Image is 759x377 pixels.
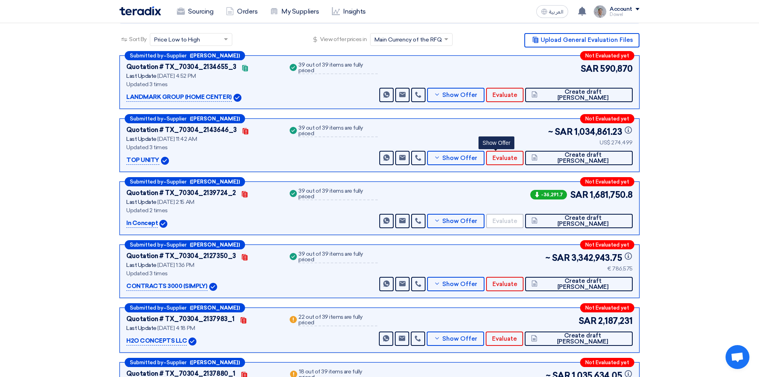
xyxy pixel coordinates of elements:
img: Verified Account [188,338,196,345]
div: Quotation # TX_70304_2134655_3 [126,62,236,72]
div: US$ 274,499 [548,138,633,147]
img: IMG_1753965247717.jpg [594,5,606,18]
span: Supplier [167,305,186,310]
span: Submitted by [130,53,163,58]
div: Updated 3 times [126,80,278,89]
span: Submitted by [130,242,163,247]
span: Not Evaluated yet [585,242,629,247]
span: Submitted by [130,360,163,365]
span: Evaluate [492,281,517,287]
button: Upload General Evaluation Files [524,33,639,47]
span: Show Offer [442,281,477,287]
span: SAR [579,314,597,328]
span: Create draft [PERSON_NAME] [539,333,626,345]
span: 3,342,943.75 [571,251,633,264]
span: 590,870 [600,62,633,75]
span: Not Evaluated yet [585,53,629,58]
div: Updated 2 times [126,206,278,215]
b: ([PERSON_NAME]) [190,360,240,365]
div: Quotation # TX_70304_2137983_1 [126,314,235,324]
button: Evaluate [486,332,523,346]
span: Last Update [126,199,157,205]
b: ([PERSON_NAME]) [190,179,240,184]
a: My Suppliers [264,3,325,20]
p: TOP UNITY [126,156,159,165]
button: Evaluate [486,277,524,291]
span: Not Evaluated yet [585,179,629,184]
button: Evaluate [486,151,524,165]
div: Updated 3 times [126,143,278,152]
button: Show Offer [427,151,484,165]
p: In Concept [126,219,158,228]
span: العربية [549,9,563,15]
button: Create draft [PERSON_NAME] [525,277,633,291]
span: Supplier [167,360,186,365]
p: CONTRACTS 3000 (SIMPLY) [126,282,208,291]
button: Evaluate [486,88,524,102]
span: View offer prices in [320,35,367,43]
img: Verified Account [161,157,169,165]
button: Show Offer [427,277,484,291]
span: Create draft [PERSON_NAME] [539,152,626,164]
button: العربية [536,5,568,18]
span: SAR [552,251,570,264]
span: Show Offer [442,218,477,224]
a: Orders [220,3,264,20]
b: ([PERSON_NAME]) [190,305,240,310]
div: Quotation # TX_70304_2127350_3 [126,251,236,261]
div: – [125,177,245,186]
span: [DATE] 4:18 PM [157,325,195,332]
span: 1,034,861.23 [574,125,633,138]
span: -36,291.7 [530,190,567,199]
span: [DATE] 2:15 AM [157,199,194,205]
div: – [125,114,245,123]
button: Create draft [PERSON_NAME] [525,88,633,102]
span: Submitted by [130,305,163,310]
button: Show Offer [427,214,484,228]
p: LANDMARK GROUP (HOME CENTER) [126,93,232,102]
a: Sourcing [171,3,220,20]
span: Create draft [PERSON_NAME] [539,89,626,101]
span: [DATE] 1:36 PM [157,262,194,268]
span: Not Evaluated yet [585,305,629,310]
span: Not Evaluated yet [585,360,629,365]
div: – [125,240,245,249]
div: – [125,51,245,60]
span: SAR [570,188,588,201]
div: – [125,358,245,367]
b: ([PERSON_NAME]) [190,116,240,121]
div: Quotation # TX_70304_2139724_2 [126,188,236,198]
div: Quotation # TX_70304_2143646_3 [126,125,237,135]
button: Create draft [PERSON_NAME] [525,332,633,346]
span: Supplier [167,53,186,58]
span: Sort By [129,35,147,43]
span: Show Offer [442,155,477,161]
div: Show Offer [479,136,514,149]
span: Last Update [126,73,157,79]
img: Verified Account [233,94,241,102]
button: Create draft [PERSON_NAME] [525,214,633,228]
a: Insights [326,3,372,20]
span: 1,681,750.8 [590,188,633,201]
div: Dowel [610,12,639,17]
div: 22 out of 39 items are fully priced [298,314,377,326]
span: Show Offer [442,92,477,98]
span: Submitted by [130,116,163,121]
span: Last Update [126,325,157,332]
div: – [125,303,245,312]
span: Price Low to High [154,36,200,44]
button: Show Offer [427,88,484,102]
img: Verified Account [159,220,167,228]
img: Teradix logo [120,6,161,16]
span: 2,187,231 [598,314,633,328]
span: Evaluate [492,336,517,342]
span: Supplier [167,116,186,121]
b: ([PERSON_NAME]) [190,242,240,247]
div: Account [610,6,632,13]
button: Show Offer [427,332,484,346]
span: SAR [581,62,599,75]
span: Evaluate [492,218,517,224]
span: SAR [555,125,573,138]
button: Evaluate [486,214,524,228]
img: Verified Account [209,283,217,291]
